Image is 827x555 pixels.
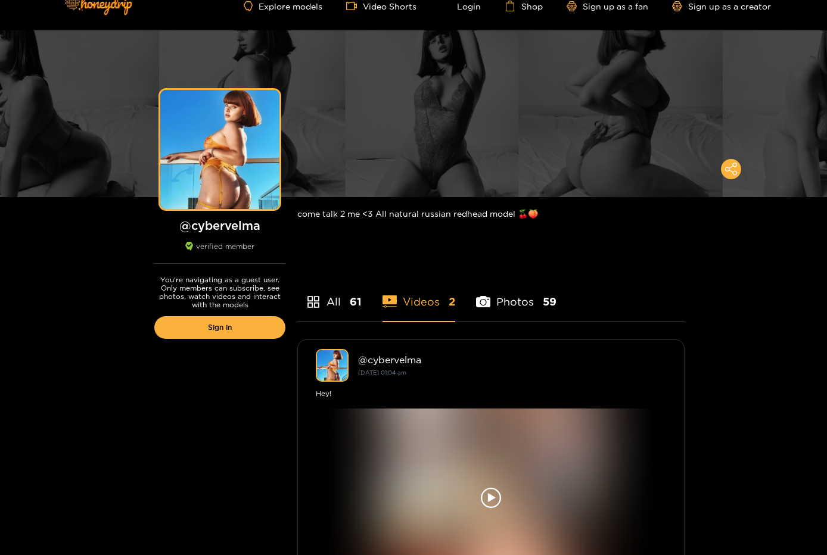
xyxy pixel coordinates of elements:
[358,354,666,365] div: @ cybervelma
[306,295,321,309] span: appstore
[505,1,543,11] a: Shop
[154,242,285,264] div: verified member
[154,316,285,339] a: Sign in
[440,1,481,11] a: Login
[244,1,322,11] a: Explore models
[154,218,285,233] h1: @ cybervelma
[346,1,363,11] span: video-camera
[543,294,556,309] span: 59
[383,267,455,321] li: Videos
[449,294,455,309] span: 2
[316,388,666,400] div: Hey!
[672,1,771,11] a: Sign up as a creator
[476,267,556,321] li: Photos
[297,267,362,321] li: All
[358,369,406,376] small: [DATE] 01:04 am
[346,1,416,11] a: Video Shorts
[350,294,362,309] span: 61
[567,1,648,11] a: Sign up as a fan
[297,197,685,230] div: come talk 2 me <3 All natural russian redhead model 🍒🍑
[154,276,285,309] p: You're navigating as a guest user. Only members can subscribe, see photos, watch videos and inter...
[316,349,349,382] img: cybervelma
